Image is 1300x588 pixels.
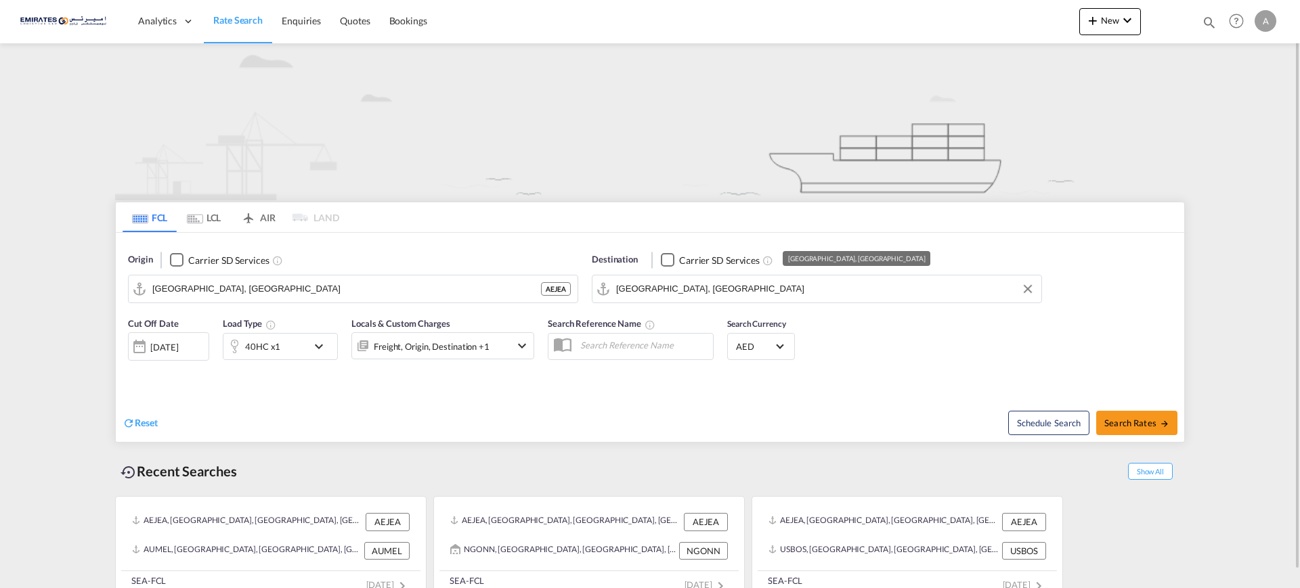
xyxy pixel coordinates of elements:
div: AEJEA [1002,513,1046,530]
md-icon: icon-backup-restore [121,464,137,480]
md-icon: icon-airplane [240,210,257,220]
div: A [1255,10,1276,32]
md-select: Select Currency: د.إ AEDUnited Arab Emirates Dirham [735,336,787,356]
span: Locals & Custom Charges [351,318,450,329]
md-icon: icon-plus 400-fg [1085,12,1101,28]
div: USBOS, Boston, MA, United States, North America, Americas [768,542,999,560]
button: icon-plus 400-fgNewicon-chevron-down [1079,8,1141,35]
div: AEJEA, Jebel Ali, United Arab Emirates, Middle East, Middle East [132,513,362,530]
div: AEJEA, Jebel Ali, United Arab Emirates, Middle East, Middle East [450,513,680,530]
md-input-container: Jebel Ali, AEJEA [129,275,578,302]
div: Origin Checkbox No InkUnchecked: Search for CY (Container Yard) services for all selected carrier... [116,233,1184,442]
img: c67187802a5a11ec94275b5db69a26e6.png [20,6,112,37]
md-icon: icon-magnify [1202,15,1217,30]
span: Help [1225,9,1248,32]
div: SEA-FCL [768,574,802,587]
md-icon: Your search will be saved by the below given name [645,319,655,330]
md-icon: icon-chevron-down [311,338,334,355]
md-icon: icon-chevron-down [1119,12,1135,28]
button: Search Ratesicon-arrow-right [1096,411,1177,435]
div: AEJEA [684,513,728,530]
md-tab-item: LCL [177,202,231,232]
md-checkbox: Checkbox No Ink [661,253,760,267]
md-pagination-wrapper: Use the left and right arrow keys to navigate between tabs [123,202,339,232]
div: [DATE] [128,332,209,361]
md-icon: icon-arrow-right [1160,419,1169,428]
div: 40HC x1 [245,337,280,356]
span: Quotes [340,15,370,26]
div: USBOS [1002,542,1046,560]
md-icon: Unchecked: Search for CY (Container Yard) services for all selected carriers.Checked : Search for... [272,255,283,266]
span: New [1085,15,1135,26]
span: Load Type [223,318,276,329]
div: NGONN [679,542,728,560]
md-checkbox: Checkbox No Ink [170,253,269,267]
input: Search by Port [152,279,541,299]
img: new-FCL.png [115,43,1185,200]
div: NGONN, Onne, Nigeria, Western Africa, Africa [450,542,676,560]
md-icon: Select multiple loads to view rates [265,319,276,330]
div: icon-refreshReset [123,416,158,431]
md-tab-item: FCL [123,202,177,232]
span: Search Rates [1104,417,1169,428]
span: AED [736,340,774,353]
span: Cut Off Date [128,318,179,329]
md-icon: icon-refresh [123,417,135,429]
div: [GEOGRAPHIC_DATA], [GEOGRAPHIC_DATA] [788,251,925,266]
div: [DATE] [150,341,178,353]
span: Destination [592,253,638,267]
div: Carrier SD Services [679,254,760,267]
span: Analytics [138,14,177,28]
div: AEJEA, Jebel Ali, United Arab Emirates, Middle East, Middle East [768,513,999,530]
md-icon: icon-chevron-down [514,338,530,354]
span: Search Currency [727,319,786,329]
input: Search Reference Name [573,335,713,355]
div: 40HC x1icon-chevron-down [223,333,338,360]
md-input-container: Melbourne, AUMEL [592,275,1041,302]
div: SEA-FCL [131,574,166,587]
span: Show All [1128,463,1173,480]
div: Recent Searches [115,456,242,487]
span: Bookings [389,15,427,26]
button: Clear Input [1018,279,1038,299]
input: Search by Port [616,279,1035,299]
span: Reset [135,417,158,428]
div: Freight Origin Destination Factory Stuffing [374,337,490,356]
div: AEJEA [541,282,571,296]
span: Rate Search [213,14,263,26]
span: Enquiries [282,15,321,26]
div: AUMEL, Melbourne, Australia, Oceania, Oceania [132,542,361,560]
div: SEA-FCL [450,574,484,587]
md-tab-item: AIR [231,202,285,232]
div: Carrier SD Services [188,254,269,267]
div: AEJEA [366,513,410,530]
md-datepicker: Select [128,359,138,378]
div: Freight Origin Destination Factory Stuffingicon-chevron-down [351,332,534,359]
div: AUMEL [364,542,410,560]
span: Origin [128,253,152,267]
div: Help [1225,9,1255,34]
span: Search Reference Name [548,318,655,329]
md-icon: Unchecked: Search for CY (Container Yard) services for all selected carriers.Checked : Search for... [762,255,773,266]
div: icon-magnify [1202,15,1217,35]
button: Note: By default Schedule search will only considerorigin ports, destination ports and cut off da... [1008,411,1089,435]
